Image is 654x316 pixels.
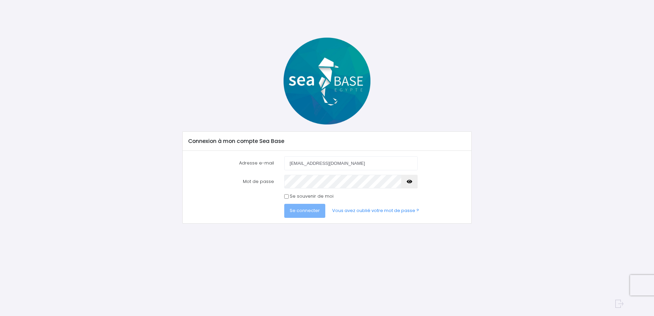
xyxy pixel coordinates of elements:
[284,204,325,218] button: Se connecter
[183,132,471,151] div: Connexion à mon compte Sea Base
[290,193,333,200] label: Se souvenir de moi
[290,207,320,214] span: Se connecter
[327,204,424,218] a: Vous avez oublié votre mot de passe ?
[183,175,279,188] label: Mot de passe
[183,156,279,170] label: Adresse e-mail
